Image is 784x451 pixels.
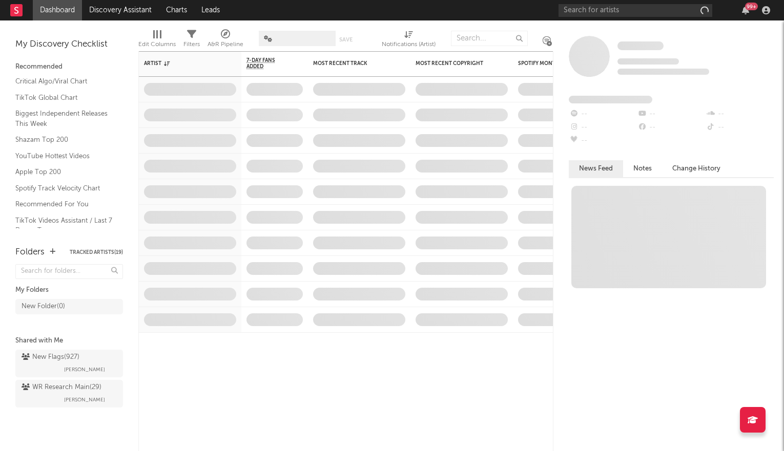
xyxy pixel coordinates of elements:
[637,121,705,134] div: --
[382,38,436,51] div: Notifications (Artist)
[15,199,113,210] a: Recommended For You
[15,335,123,347] div: Shared with Me
[22,381,101,394] div: WR Research Main ( 29 )
[138,38,176,51] div: Edit Columns
[183,38,200,51] div: Filters
[617,41,664,51] a: Some Artist
[617,69,709,75] span: 0 fans last week
[15,151,113,162] a: YouTube Hottest Videos
[144,60,221,67] div: Artist
[246,57,287,70] span: 7-Day Fans Added
[15,215,113,236] a: TikTok Videos Assistant / Last 7 Days - Top
[15,350,123,377] a: New Flags(927)[PERSON_NAME]
[183,26,200,55] div: Filters
[617,58,679,65] span: Tracking Since: [DATE]
[208,26,243,55] div: A&R Pipeline
[569,134,637,147] div: --
[15,284,123,296] div: My Folders
[617,41,664,50] span: Some Artist
[22,351,79,363] div: New Flags ( 927 )
[138,26,176,55] div: Edit Columns
[339,37,353,42] button: Save
[559,4,712,17] input: Search for artists
[518,60,595,67] div: Spotify Monthly Listeners
[22,300,65,313] div: New Folder ( 0 )
[382,26,436,55] div: Notifications (Artist)
[64,394,105,406] span: [PERSON_NAME]
[15,299,123,314] a: New Folder(0)
[15,38,123,51] div: My Discovery Checklist
[569,108,637,121] div: --
[70,250,123,255] button: Tracked Artists(19)
[208,38,243,51] div: A&R Pipeline
[569,96,652,103] span: Fans Added by Platform
[15,76,113,87] a: Critical Algo/Viral Chart
[662,160,731,177] button: Change History
[64,363,105,376] span: [PERSON_NAME]
[15,264,123,279] input: Search for folders...
[313,60,390,67] div: Most Recent Track
[15,183,113,194] a: Spotify Track Velocity Chart
[623,160,662,177] button: Notes
[569,160,623,177] button: News Feed
[742,6,749,14] button: 99+
[15,134,113,145] a: Shazam Top 200
[15,246,45,259] div: Folders
[706,108,774,121] div: --
[15,166,113,178] a: Apple Top 200
[451,31,528,46] input: Search...
[15,108,113,129] a: Biggest Independent Releases This Week
[706,121,774,134] div: --
[569,121,637,134] div: --
[15,92,113,103] a: TikTok Global Chart
[745,3,758,10] div: 99 +
[416,60,492,67] div: Most Recent Copyright
[15,61,123,73] div: Recommended
[15,380,123,407] a: WR Research Main(29)[PERSON_NAME]
[637,108,705,121] div: --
